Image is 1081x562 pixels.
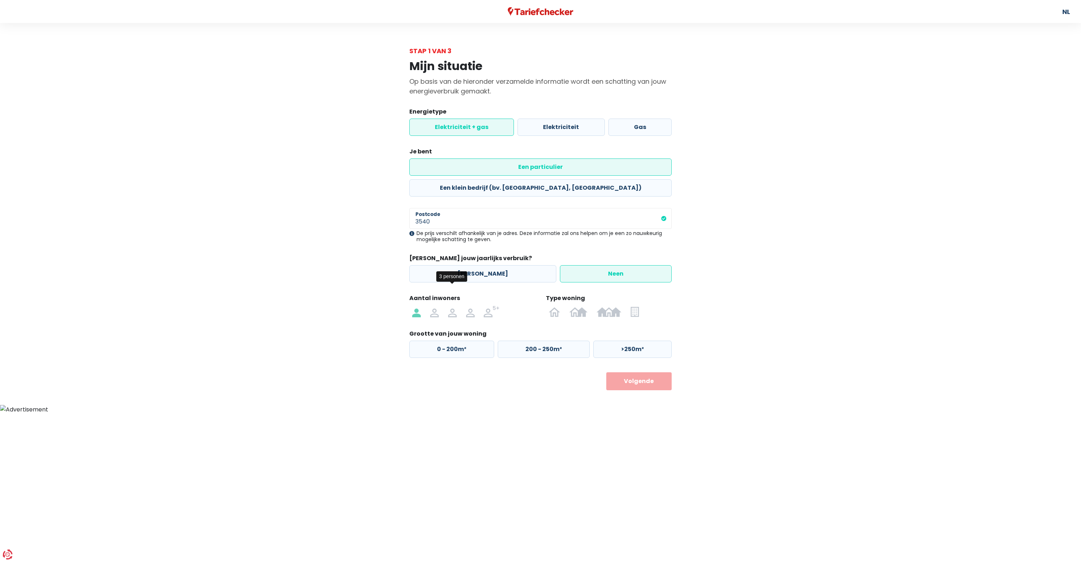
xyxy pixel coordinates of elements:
[498,341,590,358] label: 200 - 250m²
[466,306,475,317] img: 4 personen
[517,119,604,136] label: Elektriciteit
[409,294,535,305] legend: Aantal inwoners
[412,306,421,317] img: 1 persoon
[409,254,672,265] legend: [PERSON_NAME] jouw jaarlijks verbruik?
[409,147,672,158] legend: Je bent
[608,119,672,136] label: Gas
[409,77,672,96] p: Op basis van de hieronder verzamelde informatie wordt een schatting van jouw energieverbruik gema...
[606,372,672,390] button: Volgende
[448,306,457,317] img: 3 personen
[597,306,621,317] img: Gesloten bebouwing
[409,230,672,243] div: De prijs verschilt afhankelijk van je adres. Deze informatie zal ons helpen om je een zo nauwkeur...
[409,179,672,197] label: Een klein bedrijf (bv. [GEOGRAPHIC_DATA], [GEOGRAPHIC_DATA])
[409,330,672,341] legend: Grootte van jouw woning
[593,341,672,358] label: >250m²
[484,306,500,317] img: 5+ personen
[409,107,672,119] legend: Energietype
[409,59,672,73] h1: Mijn situatie
[409,46,672,56] div: Stap 1 van 3
[409,208,672,229] input: 1000
[546,294,672,305] legend: Type woning
[631,306,639,317] img: Appartement
[409,119,514,136] label: Elektriciteit + gas
[430,306,439,317] img: 2 personen
[409,158,672,176] label: Een particulier
[508,7,573,16] img: Tariefchecker logo
[409,341,494,358] label: 0 - 200m²
[560,265,672,282] label: Neen
[549,306,560,317] img: Open bebouwing
[409,265,556,282] label: [PERSON_NAME]
[569,306,587,317] img: Halfopen bebouwing
[436,271,467,282] div: 3 personen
